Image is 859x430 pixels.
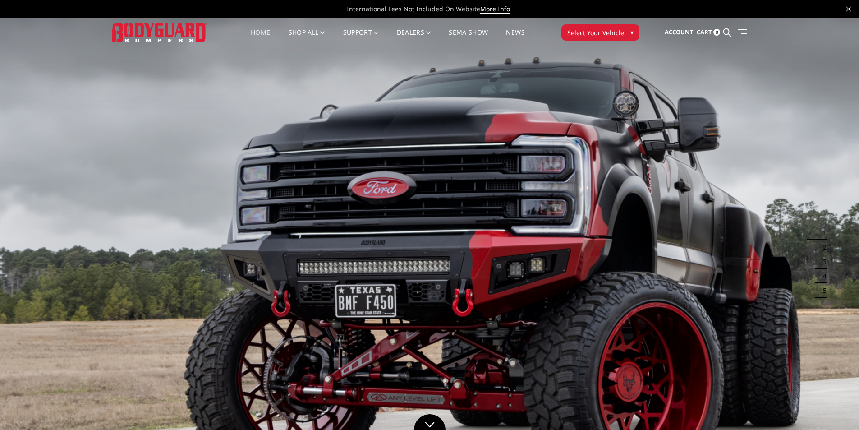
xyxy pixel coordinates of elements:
[112,23,207,42] img: BODYGUARD BUMPERS
[343,29,379,47] a: Support
[665,28,694,36] span: Account
[697,20,720,45] a: Cart 0
[480,5,510,14] a: More Info
[818,240,827,254] button: 2 of 5
[251,29,270,47] a: Home
[814,387,859,430] iframe: Chat Widget
[818,283,827,298] button: 5 of 5
[506,29,524,47] a: News
[630,28,634,37] span: ▾
[697,28,712,36] span: Cart
[289,29,325,47] a: shop all
[414,414,446,430] a: Click to Down
[818,226,827,240] button: 1 of 5
[665,20,694,45] a: Account
[818,269,827,283] button: 4 of 5
[818,254,827,269] button: 3 of 5
[449,29,488,47] a: SEMA Show
[397,29,431,47] a: Dealers
[567,28,624,37] span: Select Your Vehicle
[561,24,639,41] button: Select Your Vehicle
[713,29,720,36] span: 0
